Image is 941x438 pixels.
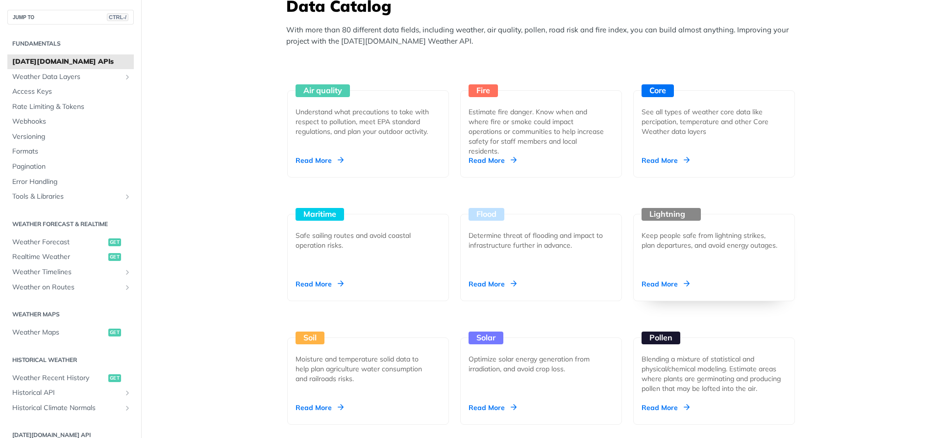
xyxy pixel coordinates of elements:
[12,57,131,67] span: [DATE][DOMAIN_NAME] APIs
[286,25,801,47] p: With more than 80 different data fields, including weather, air quality, pollen, road risk and fi...
[124,73,131,81] button: Show subpages for Weather Data Layers
[7,371,134,386] a: Weather Recent Historyget
[296,208,344,221] div: Maritime
[12,177,131,187] span: Error Handling
[642,354,787,393] div: Blending a mixture of statistical and physical/chemical modeling. Estimate areas where plants are...
[7,325,134,340] a: Weather Mapsget
[12,132,131,142] span: Versioning
[629,54,799,178] a: Core See all types of weather core data like percipation, temperature and other Core Weather data...
[629,178,799,301] a: Lightning Keep people safe from lightning strikes, plan departures, and avoid energy outages. Rea...
[7,159,134,174] a: Pagination
[642,208,701,221] div: Lightning
[12,102,131,112] span: Rate Limiting & Tokens
[12,87,131,97] span: Access Keys
[456,54,626,178] a: Fire Estimate fire danger. Know when and where fire or smoke could impact operations or communiti...
[283,54,453,178] a: Air quality Understand what precautions to take with respect to pollution, meet EPA standard regu...
[7,84,134,99] a: Access Keys
[642,107,779,136] div: See all types of weather core data like percipation, temperature and other Core Weather data layers
[629,301,799,425] a: Pollen Blending a mixture of statistical and physical/chemical modeling. Estimate areas where pla...
[12,283,121,292] span: Weather on Routes
[7,189,134,204] a: Tools & LibrariesShow subpages for Tools & Libraries
[469,155,517,165] div: Read More
[456,178,626,301] a: Flood Determine threat of flooding and impact to infrastructure further in advance. Read More
[124,389,131,397] button: Show subpages for Historical API
[7,250,134,264] a: Realtime Weatherget
[12,117,131,127] span: Webhooks
[296,332,324,344] div: Soil
[642,231,779,250] div: Keep people safe from lightning strikes, plan departures, and avoid energy outages.
[124,283,131,291] button: Show subpages for Weather on Routes
[7,100,134,114] a: Rate Limiting & Tokens
[124,404,131,412] button: Show subpages for Historical Climate Normals
[12,237,106,247] span: Weather Forecast
[7,280,134,295] a: Weather on RoutesShow subpages for Weather on Routes
[124,193,131,201] button: Show subpages for Tools & Libraries
[12,147,131,156] span: Formats
[7,114,134,129] a: Webhooks
[296,279,344,289] div: Read More
[12,373,106,383] span: Weather Recent History
[456,301,626,425] a: Solar Optimize solar energy generation from irradiation, and avoid crop loss. Read More
[7,386,134,400] a: Historical APIShow subpages for Historical API
[7,401,134,415] a: Historical Climate NormalsShow subpages for Historical Climate Normals
[642,332,680,344] div: Pollen
[7,144,134,159] a: Formats
[642,155,690,165] div: Read More
[642,279,690,289] div: Read More
[7,54,134,69] a: [DATE][DOMAIN_NAME] APIs
[124,268,131,276] button: Show subpages for Weather Timelines
[7,39,134,48] h2: Fundamentals
[296,84,350,97] div: Air quality
[469,279,517,289] div: Read More
[7,10,134,25] button: JUMP TOCTRL-/
[7,129,134,144] a: Versioning
[469,332,503,344] div: Solar
[12,252,106,262] span: Realtime Weather
[12,328,106,337] span: Weather Maps
[7,235,134,250] a: Weather Forecastget
[107,13,128,21] span: CTRL-/
[108,253,121,261] span: get
[296,403,344,412] div: Read More
[7,175,134,189] a: Error Handling
[7,265,134,280] a: Weather TimelinesShow subpages for Weather Timelines
[642,84,674,97] div: Core
[296,107,433,136] div: Understand what precautions to take with respect to pollution, meet EPA standard regulations, and...
[12,72,121,82] span: Weather Data Layers
[469,107,606,156] div: Estimate fire danger. Know when and where fire or smoke could impact operations or communities to...
[469,208,504,221] div: Flood
[108,238,121,246] span: get
[7,70,134,84] a: Weather Data LayersShow subpages for Weather Data Layers
[12,267,121,277] span: Weather Timelines
[469,403,517,412] div: Read More
[283,178,453,301] a: Maritime Safe sailing routes and avoid coastal operation risks. Read More
[469,84,498,97] div: Fire
[296,155,344,165] div: Read More
[108,374,121,382] span: get
[12,192,121,202] span: Tools & Libraries
[469,231,606,250] div: Determine threat of flooding and impact to infrastructure further in advance.
[283,301,453,425] a: Soil Moisture and temperature solid data to help plan agriculture water consumption and railroads...
[12,403,121,413] span: Historical Climate Normals
[7,220,134,229] h2: Weather Forecast & realtime
[12,162,131,172] span: Pagination
[296,354,433,384] div: Moisture and temperature solid data to help plan agriculture water consumption and railroads risks.
[296,231,433,250] div: Safe sailing routes and avoid coastal operation risks.
[7,310,134,319] h2: Weather Maps
[108,329,121,336] span: get
[7,356,134,364] h2: Historical Weather
[469,354,606,374] div: Optimize solar energy generation from irradiation, and avoid crop loss.
[642,403,690,412] div: Read More
[12,388,121,398] span: Historical API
